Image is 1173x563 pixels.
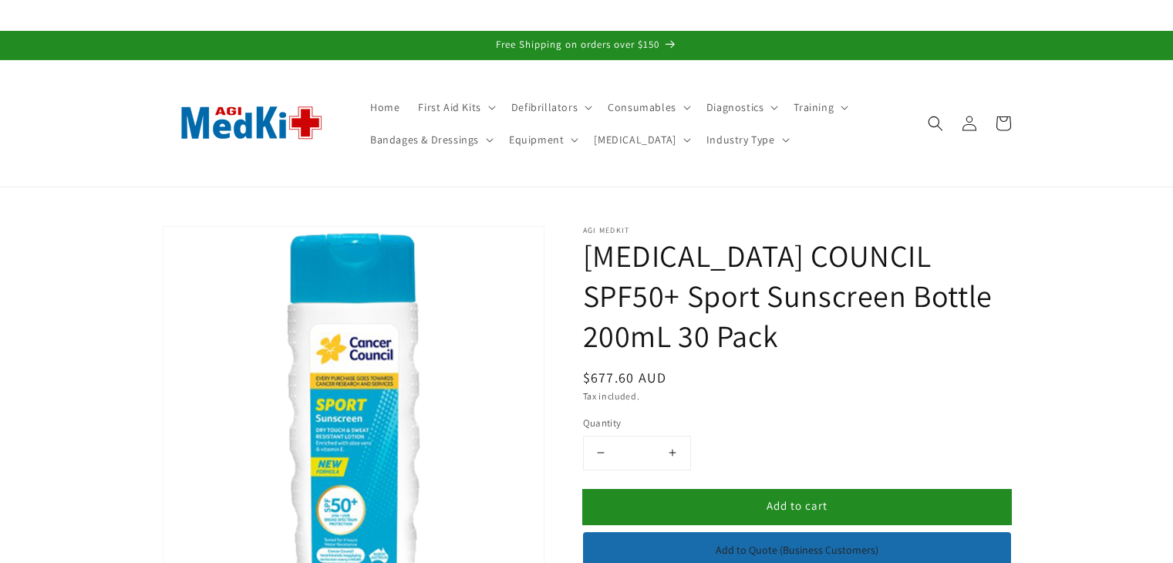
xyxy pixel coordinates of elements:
[15,39,1158,52] p: Free Shipping on orders over $150
[919,106,952,140] summary: Search
[361,91,409,123] a: Home
[706,100,764,114] span: Diagnostics
[509,133,564,147] span: Equipment
[500,123,585,156] summary: Equipment
[418,100,480,114] span: First Aid Kits
[583,490,1011,524] button: Add to cart
[511,100,578,114] span: Defibrillators
[697,123,796,156] summary: Industry Type
[767,498,828,513] span: Add to cart
[409,91,501,123] summary: First Aid Kits
[697,91,785,123] summary: Diagnostics
[784,91,854,123] summary: Training
[370,133,479,147] span: Bandages & Dressings
[583,369,667,386] span: $677.60 AUD
[706,133,775,147] span: Industry Type
[594,133,676,147] span: [MEDICAL_DATA]
[583,389,1011,404] div: Tax included.
[794,100,834,114] span: Training
[608,100,676,114] span: Consumables
[583,226,1011,235] p: AGI MedKit
[583,235,1011,356] h1: [MEDICAL_DATA] COUNCIL SPF50+ Sport Sunscreen Bottle 200mL 30 Pack
[583,416,868,431] label: Quantity
[163,81,340,165] img: AGI MedKit
[502,91,598,123] summary: Defibrillators
[370,100,399,114] span: Home
[585,123,696,156] summary: [MEDICAL_DATA]
[598,91,697,123] summary: Consumables
[361,123,500,156] summary: Bandages & Dressings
